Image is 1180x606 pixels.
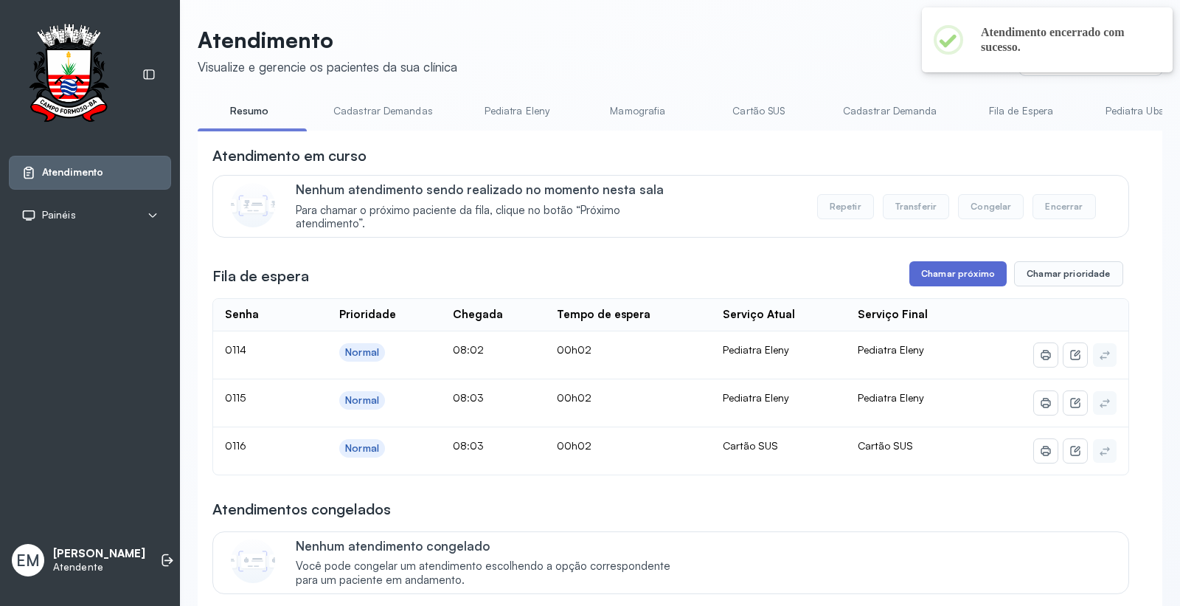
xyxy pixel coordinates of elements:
p: Nenhum atendimento sendo realizado no momento nesta sala [296,182,686,197]
span: Pediatra Eleny [858,391,924,404]
div: Chegada [453,308,503,322]
div: Pediatra Eleny [723,343,834,357]
div: Prioridade [339,308,396,322]
div: Serviço Atual [723,308,795,322]
img: Logotipo do estabelecimento [15,24,122,126]
span: 00h02 [557,439,591,452]
button: Encerrar [1032,194,1095,219]
img: Imagem de CalloutCard [231,539,275,583]
h3: Atendimentos congelados [212,499,391,520]
p: [PERSON_NAME] [53,547,145,561]
span: 08:03 [453,439,484,452]
span: 0114 [225,343,246,356]
div: Senha [225,308,259,322]
span: 0115 [225,391,246,404]
button: Transferir [883,194,950,219]
img: Imagem de CalloutCard [231,183,275,227]
p: Atendente [53,561,145,574]
a: Atendimento [21,165,159,180]
div: Normal [345,442,379,455]
button: Chamar prioridade [1014,261,1123,286]
button: Congelar [958,194,1024,219]
span: Atendimento [42,166,103,179]
span: Para chamar o próximo paciente da fila, clique no botão “Próximo atendimento”. [296,204,686,232]
h3: Atendimento em curso [212,145,367,166]
button: Repetir [817,194,874,219]
a: Fila de Espera [970,99,1073,123]
span: 08:03 [453,391,484,404]
a: Mamografia [586,99,690,123]
h2: Atendimento encerrado com sucesso. [981,25,1149,55]
span: Cartão SUS [858,439,913,452]
span: 00h02 [557,391,591,404]
p: Nenhum atendimento congelado [296,538,686,554]
div: Normal [345,394,379,407]
div: Visualize e gerencie os pacientes da sua clínica [198,59,457,75]
div: Cartão SUS [723,439,834,452]
span: Pediatra Eleny [858,343,924,356]
div: Normal [345,346,379,359]
span: 08:02 [453,343,484,356]
a: Pediatra Eleny [465,99,569,123]
div: Tempo de espera [557,308,650,322]
span: Você pode congelar um atendimento escolhendo a opção correspondente para um paciente em andamento. [296,559,686,588]
a: Resumo [198,99,301,123]
span: 00h02 [557,343,591,356]
p: Atendimento [198,27,457,53]
div: Serviço Final [858,308,928,322]
a: Cadastrar Demanda [828,99,952,123]
a: Cadastrar Demandas [319,99,448,123]
a: Cartão SUS [707,99,811,123]
span: 0116 [225,439,246,452]
button: Chamar próximo [909,261,1007,286]
div: Pediatra Eleny [723,391,834,404]
h3: Fila de espera [212,266,309,286]
span: Painéis [42,209,76,221]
